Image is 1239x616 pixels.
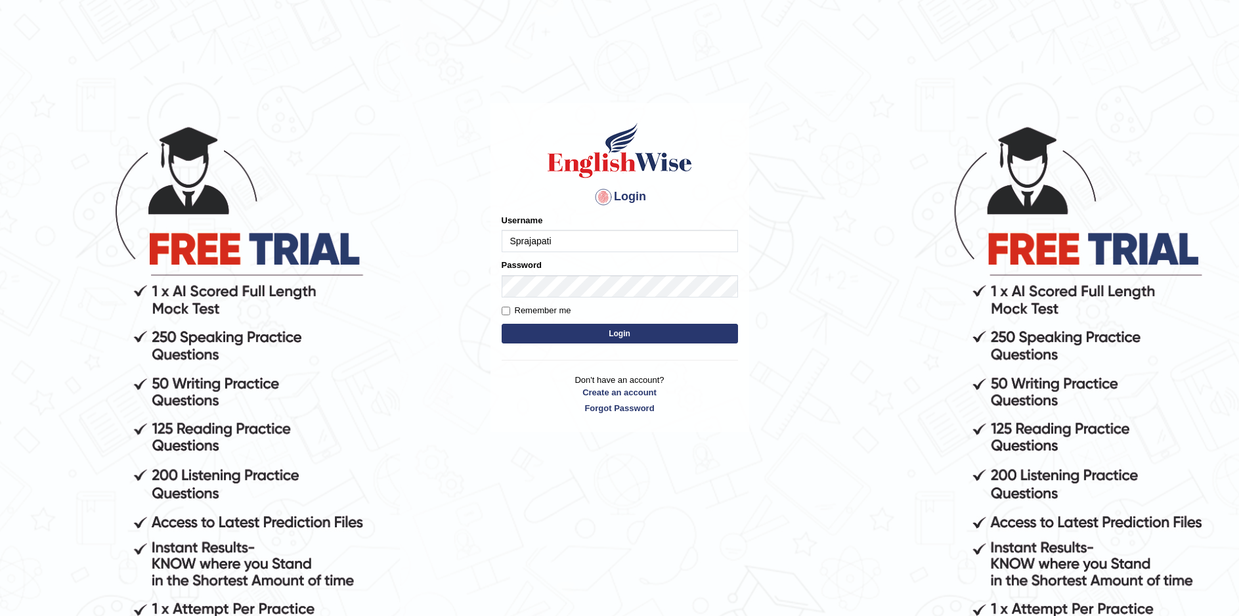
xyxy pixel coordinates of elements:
[502,187,738,208] h4: Login
[502,324,738,343] button: Login
[502,214,543,227] label: Username
[502,259,542,271] label: Password
[502,304,571,317] label: Remember me
[502,386,738,399] a: Create an account
[502,402,738,414] a: Forgot Password
[545,121,695,180] img: Logo of English Wise sign in for intelligent practice with AI
[502,374,738,414] p: Don't have an account?
[502,307,510,315] input: Remember me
